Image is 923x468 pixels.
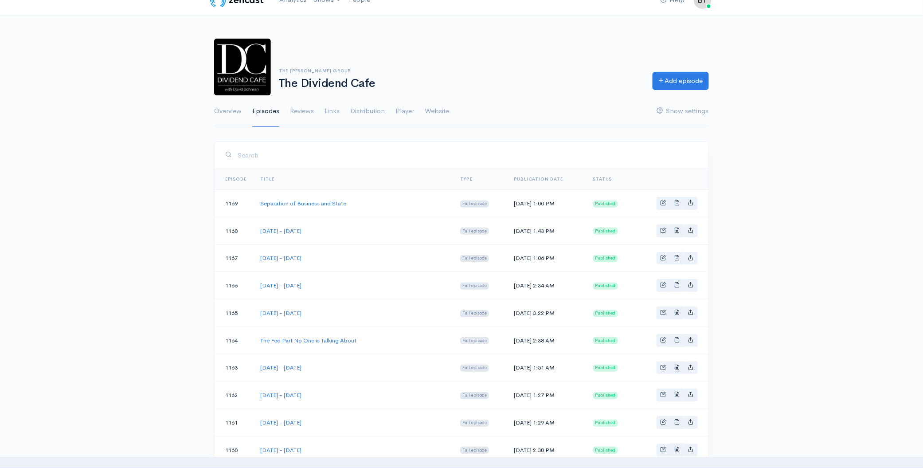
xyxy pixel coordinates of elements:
[593,201,618,208] span: Published
[261,364,302,371] a: [DATE] - [DATE]
[507,326,586,354] td: [DATE] 2:38 AM
[350,95,385,127] a: Distribution
[215,409,254,437] td: 1161
[653,72,709,90] a: Add episode
[593,337,618,344] span: Published
[252,95,279,127] a: Episodes
[261,254,302,262] a: [DATE] - [DATE]
[425,95,449,127] a: Website
[593,255,618,262] span: Published
[261,309,302,317] a: [DATE] - [DATE]
[215,381,254,409] td: 1162
[460,255,489,262] span: Full episode
[215,354,254,381] td: 1163
[657,252,698,265] div: Basic example
[593,176,612,182] span: Status
[593,228,618,235] span: Published
[261,446,302,454] a: [DATE] - [DATE]
[261,391,302,399] a: [DATE] - [DATE]
[215,190,254,217] td: 1169
[460,447,489,454] span: Full episode
[657,334,698,347] div: Basic example
[657,444,698,456] div: Basic example
[225,176,246,182] a: Episode
[460,420,489,427] span: Full episode
[507,244,586,272] td: [DATE] 1:06 PM
[514,176,563,182] a: Publication date
[593,283,618,290] span: Published
[279,77,642,90] h1: The Dividend Cafe
[215,217,254,244] td: 1168
[261,176,274,182] a: Title
[290,95,314,127] a: Reviews
[657,416,698,429] div: Basic example
[657,389,698,401] div: Basic example
[657,224,698,237] div: Basic example
[657,95,709,127] a: Show settings
[593,392,618,399] span: Published
[279,68,642,73] h6: The [PERSON_NAME] Group
[215,326,254,354] td: 1164
[261,282,302,289] a: [DATE] - [DATE]
[261,200,347,207] a: Separation of Business and State
[215,436,254,464] td: 1160
[657,279,698,292] div: Basic example
[261,337,357,344] a: The Fed Part No One is Talking About
[507,272,586,299] td: [DATE] 2:34 AM
[507,217,586,244] td: [DATE] 1:43 PM
[507,299,586,327] td: [DATE] 3:22 PM
[215,244,254,272] td: 1167
[261,419,302,426] a: [DATE] - [DATE]
[657,362,698,374] div: Basic example
[593,420,618,427] span: Published
[460,176,473,182] a: Type
[507,190,586,217] td: [DATE] 1:00 PM
[593,310,618,317] span: Published
[460,310,489,317] span: Full episode
[460,201,489,208] span: Full episode
[507,436,586,464] td: [DATE] 2:38 PM
[657,307,698,319] div: Basic example
[460,228,489,235] span: Full episode
[237,146,698,164] input: Search
[214,95,242,127] a: Overview
[460,365,489,372] span: Full episode
[261,227,302,235] a: [DATE] - [DATE]
[215,272,254,299] td: 1166
[460,283,489,290] span: Full episode
[460,337,489,344] span: Full episode
[507,409,586,437] td: [DATE] 1:29 AM
[395,95,414,127] a: Player
[593,447,618,454] span: Published
[657,197,698,210] div: Basic example
[507,354,586,381] td: [DATE] 1:51 AM
[593,365,618,372] span: Published
[507,381,586,409] td: [DATE] 1:27 PM
[325,95,340,127] a: Links
[215,299,254,327] td: 1165
[460,392,489,399] span: Full episode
